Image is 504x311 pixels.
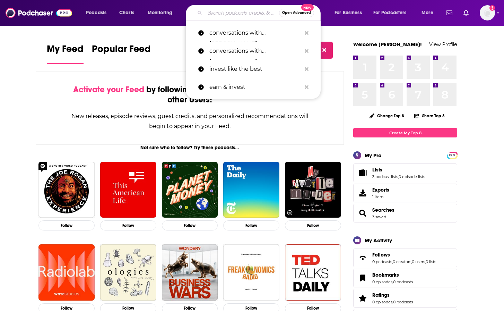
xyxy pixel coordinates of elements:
[372,167,425,173] a: Lists
[448,152,456,158] a: PRO
[38,220,95,230] button: Follow
[372,167,382,173] span: Lists
[448,153,456,158] span: PRO
[143,7,181,18] button: open menu
[373,8,407,18] span: For Podcasters
[356,208,370,218] a: Searches
[372,194,389,199] span: 1 item
[73,84,144,95] span: Activate your Feed
[47,43,84,59] span: My Feed
[393,300,413,304] a: 0 podcasts
[411,259,412,264] span: ,
[365,111,408,120] button: Change Top 8
[38,244,95,301] img: Radiolab
[223,244,279,301] img: Freakonomics Radio
[414,109,445,123] button: Share Top 8
[6,6,72,19] img: Podchaser - Follow, Share and Rate Podcasts
[119,8,134,18] span: Charts
[186,42,321,60] a: conversations with [PERSON_NAME]
[365,152,382,159] div: My Pro
[417,7,442,18] button: open menu
[372,292,390,298] span: Ratings
[372,174,398,179] a: 3 podcast lists
[372,300,392,304] a: 0 episodes
[353,41,422,48] a: Welcome [PERSON_NAME]!
[356,253,370,263] a: Follows
[356,273,370,283] a: Bookmarks
[285,220,341,230] button: Follow
[422,8,433,18] span: More
[223,162,279,218] img: The Daily
[372,272,399,278] span: Bookmarks
[81,7,115,18] button: open menu
[148,8,172,18] span: Monitoring
[279,9,314,17] button: Open AdvancedNew
[205,7,279,18] input: Search podcasts, credits, & more...
[372,272,413,278] a: Bookmarks
[372,279,392,284] a: 0 episodes
[353,249,457,267] span: Follows
[209,24,301,42] p: conversations with tyler
[480,5,495,20] img: User Profile
[100,220,156,230] button: Follow
[353,163,457,182] span: Lists
[301,4,314,11] span: New
[356,188,370,198] span: Exports
[330,7,371,18] button: open menu
[162,220,218,230] button: Follow
[209,60,301,78] p: invest like the best
[192,5,327,21] div: Search podcasts, credits, & more...
[36,145,344,151] div: Not sure who to follow? Try these podcasts...
[209,42,301,60] p: conversations with coleman
[372,187,389,193] span: Exports
[392,259,393,264] span: ,
[92,43,151,64] a: Popular Feed
[461,7,471,19] a: Show notifications dropdown
[100,244,156,301] img: Ologies with Alie Ward
[372,292,413,298] a: Ratings
[356,293,370,303] a: Ratings
[71,85,309,105] div: by following Podcasts, Creators, Lists, and other Users!
[489,5,495,11] svg: Add a profile image
[356,168,370,178] a: Lists
[426,259,436,264] a: 0 lists
[353,184,457,202] a: Exports
[92,43,151,59] span: Popular Feed
[38,162,95,218] img: The Joe Rogan Experience
[223,220,279,230] button: Follow
[480,5,495,20] button: Show profile menu
[353,289,457,308] span: Ratings
[372,259,392,264] a: 0 podcasts
[399,174,425,179] a: 0 episode lists
[372,207,394,213] a: Searches
[353,269,457,287] span: Bookmarks
[372,252,390,258] span: Follows
[100,162,156,218] img: This American Life
[425,259,426,264] span: ,
[412,259,425,264] a: 0 users
[86,8,106,18] span: Podcasts
[372,215,386,219] a: 3 saved
[162,162,218,218] img: Planet Money
[162,244,218,301] img: Business Wars
[334,8,362,18] span: For Business
[115,7,138,18] a: Charts
[186,24,321,42] a: conversations with [PERSON_NAME]
[282,11,311,15] span: Open Advanced
[47,43,84,64] a: My Feed
[353,128,457,137] a: Create My Top 8
[369,7,417,18] button: open menu
[285,244,341,301] img: TED Talks Daily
